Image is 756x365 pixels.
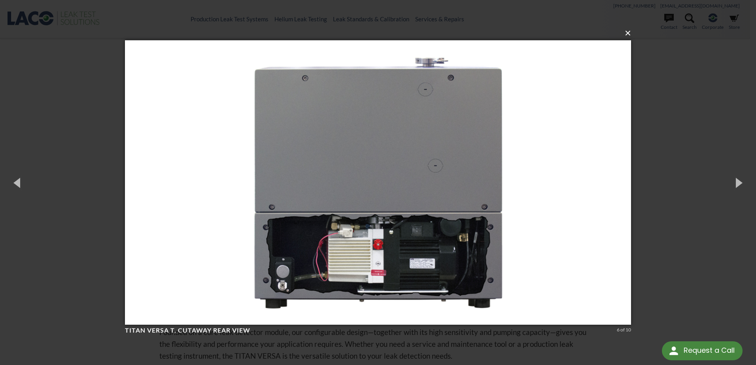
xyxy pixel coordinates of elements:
[684,341,735,359] div: Request a Call
[617,326,631,333] div: 6 of 10
[127,24,633,42] button: ×
[667,344,680,357] img: round button
[720,161,756,204] button: Next (Right arrow key)
[125,24,631,341] img: TITAN VERSA T, cutaway rear view
[125,326,617,335] h4: TITAN VERSA T, cutaway rear view
[662,341,743,360] div: Request a Call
